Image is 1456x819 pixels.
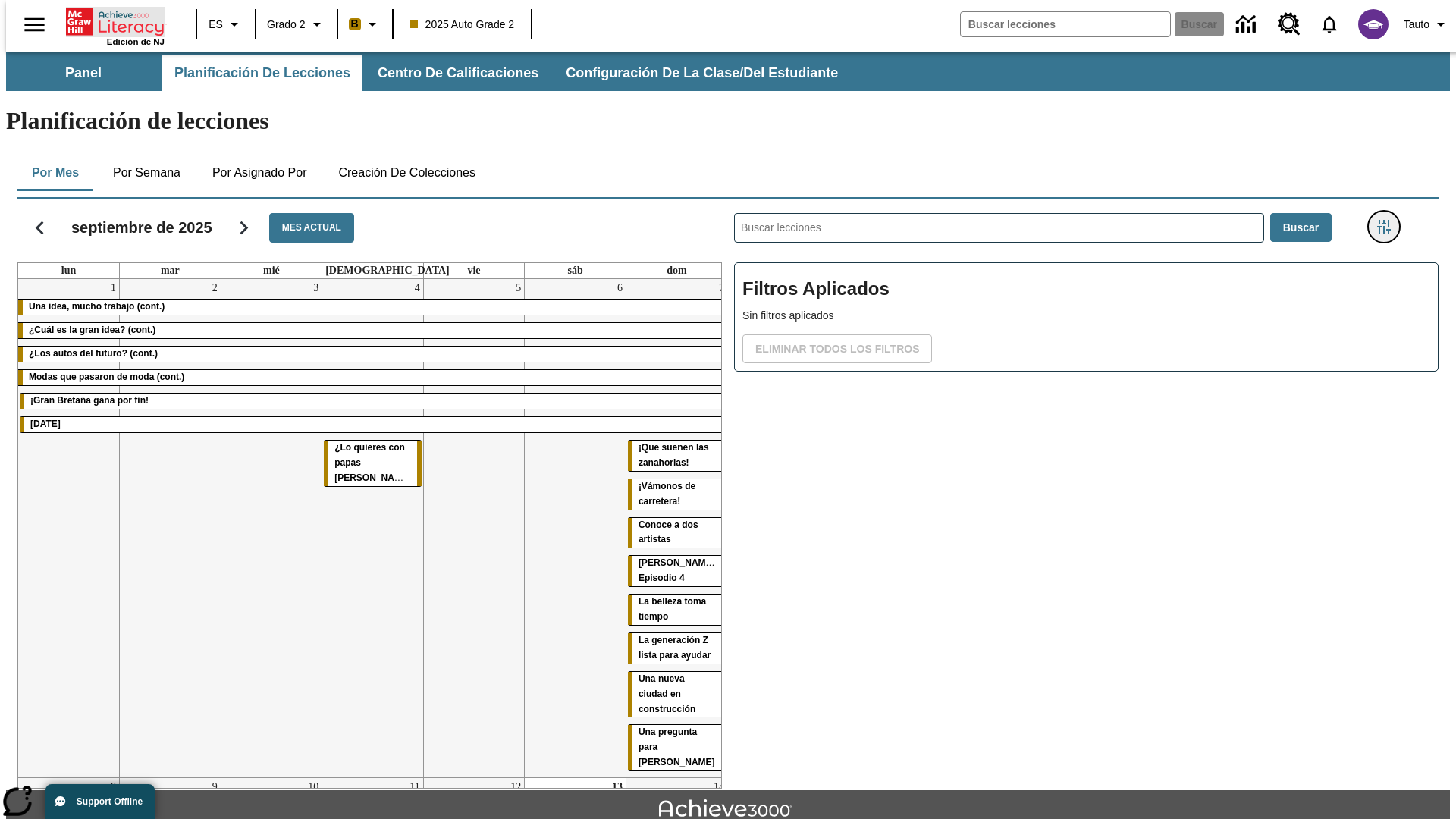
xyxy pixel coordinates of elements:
[507,778,524,796] a: 12 de septiembre de 2025
[29,325,155,335] span: ¿Cuál es la gran idea? (cont.)
[18,323,727,338] div: ¿Cuál es la gran idea? (cont.)
[554,55,850,91] button: Configuración de la clase/del estudiante
[66,5,165,46] div: Portada
[324,441,422,486] div: ¿Lo quieres con papas fritas?
[664,263,689,278] a: domingo
[639,596,706,622] span: La belleza toma tiempo
[6,52,1450,91] div: Subbarra de navegación
[326,155,488,191] button: Creación de colecciones
[1310,5,1349,44] a: Notificaciones
[1398,11,1456,38] button: Perfil/Configuración
[1349,5,1398,44] button: Escoja un nuevo avatar
[30,395,149,406] span: ¡Gran Bretaña gana por fin!
[158,263,183,278] a: martes
[29,348,158,359] span: ¿Los autos del futuro? (cont.)
[464,263,483,278] a: viernes
[5,193,722,789] div: Calendario
[406,778,422,796] a: 11 de septiembre de 2025
[722,193,1439,789] div: Buscar
[71,218,212,237] h2: septiembre de 2025
[322,263,453,278] a: jueves
[101,155,193,191] button: Por semana
[310,279,322,297] a: 3 de septiembre de 2025
[18,347,727,362] div: ¿Los autos del futuro? (cont.)
[639,481,695,507] span: ¡Vámonos de carretera!
[614,279,626,297] a: 6 de septiembre de 2025
[334,442,416,483] span: ¿Lo quieres con papas fritas?
[260,263,283,278] a: miércoles
[58,263,79,278] a: lunes
[628,595,726,625] div: La belleza toma tiempo
[261,11,332,38] button: Grado: Grado 2, Elige un grado
[8,55,159,91] button: Panel
[269,213,354,243] button: Mes actual
[209,17,223,33] span: ES
[18,300,727,315] div: Una idea, mucho trabajo (cont.)
[639,726,715,767] span: Una pregunta para Joplin
[742,271,1430,308] h2: Filtros Aplicados
[209,279,221,297] a: 2 de septiembre de 2025
[628,441,726,471] div: ¡Que suenen las zanahorias!
[12,2,57,47] button: Abrir el menú lateral
[29,372,184,382] span: Modas que pasaron de moda (cont.)
[626,279,727,778] td: 7 de septiembre de 2025
[108,279,119,297] a: 1 de septiembre de 2025
[20,209,59,247] button: Regresar
[221,279,322,778] td: 3 de septiembre de 2025
[1358,9,1389,39] img: avatar image
[29,301,165,312] span: Una idea, mucho trabajo (cont.)
[18,370,727,385] div: Modas que pasaron de moda (cont.)
[639,635,711,661] span: La generación Z lista para ayudar
[66,7,165,37] a: Portada
[628,518,726,548] div: Conoce a dos artistas
[267,17,306,33] span: Grado 2
[639,442,709,468] span: ¡Que suenen las zanahorias!
[77,796,143,807] span: Support Offline
[628,479,726,510] div: ¡Vámonos de carretera!
[162,55,362,91] button: Planificación de lecciones
[423,279,525,778] td: 5 de septiembre de 2025
[1270,213,1332,243] button: Buscar
[410,17,515,33] span: 2025 Auto Grade 2
[639,557,718,583] span: Elena Menope: Episodio 4
[735,214,1263,242] input: Buscar lecciones
[17,155,93,191] button: Por mes
[343,11,388,38] button: Boost El color de la clase es anaranjado claro. Cambiar el color de la clase.
[639,673,695,714] span: Una nueva ciudad en construcción
[107,37,165,46] span: Edición de NJ
[209,778,221,796] a: 9 de septiembre de 2025
[1227,4,1269,45] a: Centro de información
[628,725,726,770] div: Una pregunta para Joplin
[6,107,1450,135] h1: Planificación de lecciones
[200,155,319,191] button: Por asignado por
[716,279,727,297] a: 7 de septiembre de 2025
[30,419,61,429] span: Día del Trabajo
[18,279,120,778] td: 1 de septiembre de 2025
[1404,17,1429,33] span: Tauto
[412,279,423,297] a: 4 de septiembre de 2025
[961,12,1170,36] input: Buscar campo
[108,778,119,796] a: 8 de septiembre de 2025
[564,263,585,278] a: sábado
[20,394,726,409] div: ¡Gran Bretaña gana por fin!
[322,279,424,778] td: 4 de septiembre de 2025
[609,778,626,796] a: 13 de septiembre de 2025
[1369,212,1399,242] button: Menú lateral de filtros
[351,14,359,33] span: B
[742,308,1430,324] p: Sin filtros aplicados
[628,672,726,717] div: Una nueva ciudad en construcción
[45,784,155,819] button: Support Offline
[224,209,263,247] button: Seguir
[20,417,726,432] div: Día del Trabajo
[711,778,727,796] a: 14 de septiembre de 2025
[513,279,524,297] a: 5 de septiembre de 2025
[202,11,250,38] button: Lenguaje: ES, Selecciona un idioma
[6,55,852,91] div: Subbarra de navegación
[628,633,726,664] div: La generación Z lista para ayudar
[734,262,1439,372] div: Filtros Aplicados
[305,778,322,796] a: 10 de septiembre de 2025
[639,519,698,545] span: Conoce a dos artistas
[120,279,221,778] td: 2 de septiembre de 2025
[1269,4,1310,45] a: Centro de recursos, Se abrirá en una pestaña nueva.
[628,556,726,586] div: Elena Menope: Episodio 4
